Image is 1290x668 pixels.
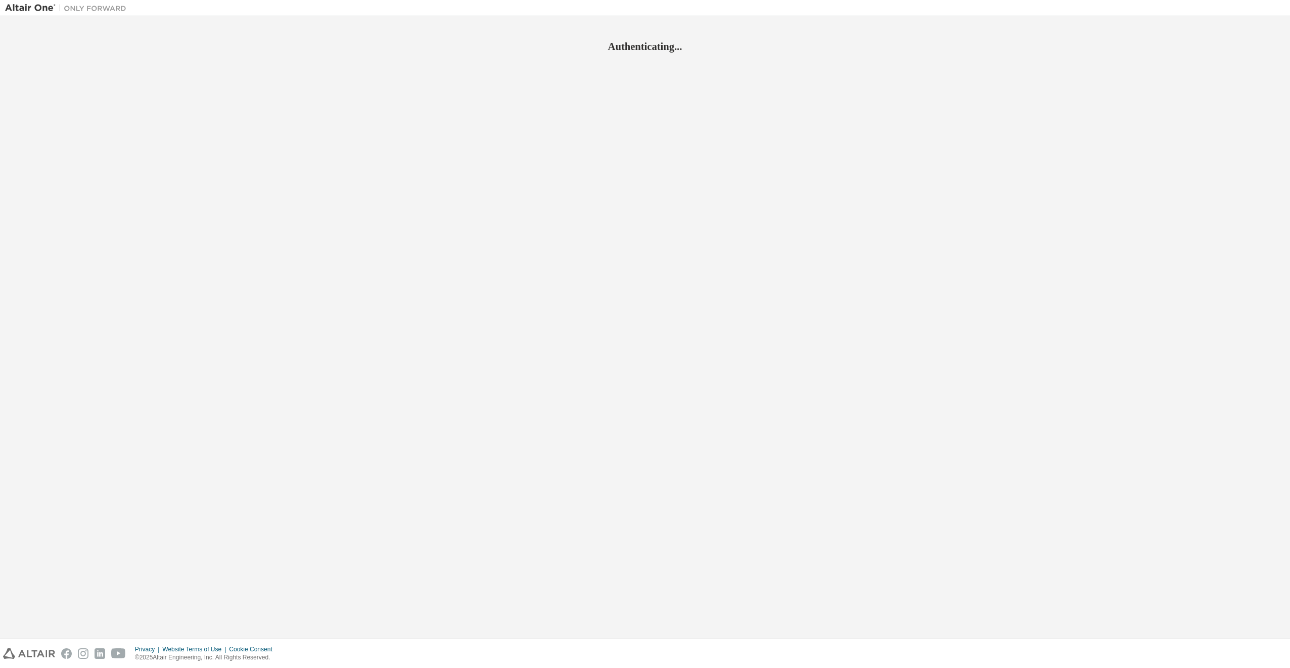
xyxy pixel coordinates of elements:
[61,648,72,659] img: facebook.svg
[95,648,105,659] img: linkedin.svg
[5,40,1285,53] h2: Authenticating...
[135,653,279,662] p: © 2025 Altair Engineering, Inc. All Rights Reserved.
[111,648,126,659] img: youtube.svg
[229,645,278,653] div: Cookie Consent
[135,645,162,653] div: Privacy
[5,3,131,13] img: Altair One
[78,648,88,659] img: instagram.svg
[162,645,229,653] div: Website Terms of Use
[3,648,55,659] img: altair_logo.svg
